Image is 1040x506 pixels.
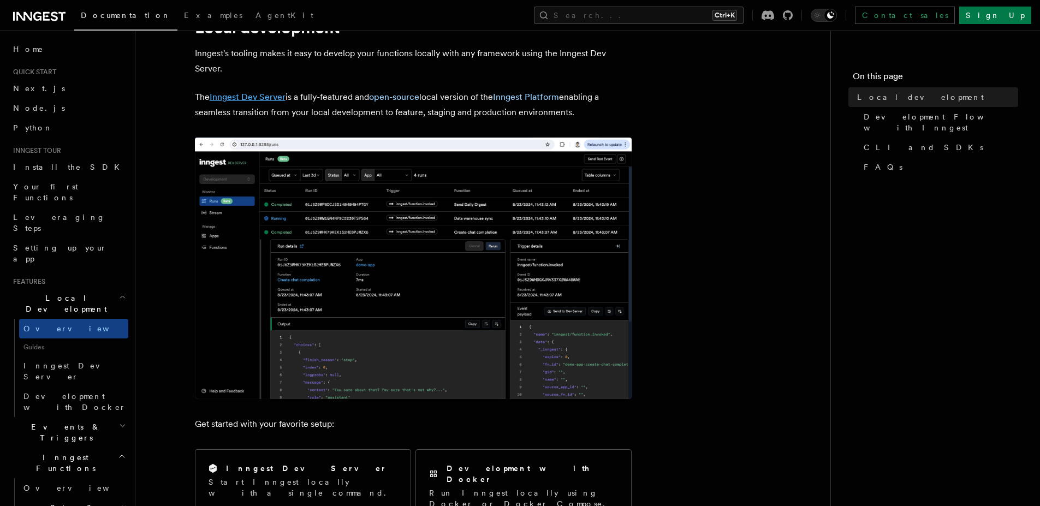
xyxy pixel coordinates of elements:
[857,92,984,103] span: Local development
[74,3,177,31] a: Documentation
[9,277,45,286] span: Features
[195,416,632,432] p: Get started with your favorite setup:
[9,288,128,319] button: Local Development
[255,11,313,20] span: AgentKit
[226,463,387,474] h2: Inngest Dev Server
[184,11,242,20] span: Examples
[210,92,286,102] a: Inngest Dev Server
[864,142,983,153] span: CLI and SDKs
[9,319,128,417] div: Local Development
[249,3,320,29] a: AgentKit
[369,92,419,102] a: open-source
[9,207,128,238] a: Leveraging Steps
[23,361,117,381] span: Inngest Dev Server
[855,7,955,24] a: Contact sales
[712,10,737,21] kbd: Ctrl+K
[13,243,107,263] span: Setting up your app
[864,162,902,172] span: FAQs
[9,177,128,207] a: Your first Functions
[13,84,65,93] span: Next.js
[13,123,53,132] span: Python
[195,90,632,120] p: The is a fully-featured and local version of the enabling a seamless transition from your local d...
[859,107,1018,138] a: Development Flow with Inngest
[23,324,136,333] span: Overview
[81,11,171,20] span: Documentation
[853,87,1018,107] a: Local development
[19,478,128,498] a: Overview
[9,118,128,138] a: Python
[447,463,618,485] h2: Development with Docker
[9,98,128,118] a: Node.js
[9,452,118,474] span: Inngest Functions
[195,46,632,76] p: Inngest's tooling makes it easy to develop your functions locally with any framework using the In...
[859,138,1018,157] a: CLI and SDKs
[959,7,1031,24] a: Sign Up
[13,163,126,171] span: Install the SDK
[23,392,126,412] span: Development with Docker
[23,484,136,492] span: Overview
[9,238,128,269] a: Setting up your app
[9,79,128,98] a: Next.js
[864,111,1018,133] span: Development Flow with Inngest
[9,68,56,76] span: Quick start
[9,417,128,448] button: Events & Triggers
[13,104,65,112] span: Node.js
[19,338,128,356] span: Guides
[9,293,119,314] span: Local Development
[177,3,249,29] a: Examples
[9,157,128,177] a: Install the SDK
[19,319,128,338] a: Overview
[493,92,559,102] a: Inngest Platform
[9,421,119,443] span: Events & Triggers
[13,182,78,202] span: Your first Functions
[811,9,837,22] button: Toggle dark mode
[195,138,632,399] img: The Inngest Dev Server on the Functions page
[534,7,744,24] button: Search...Ctrl+K
[209,477,397,498] p: Start Inngest locally with a single command.
[19,356,128,386] a: Inngest Dev Server
[13,213,105,233] span: Leveraging Steps
[859,157,1018,177] a: FAQs
[9,146,61,155] span: Inngest tour
[9,39,128,59] a: Home
[853,70,1018,87] h4: On this page
[13,44,44,55] span: Home
[19,386,128,417] a: Development with Docker
[9,448,128,478] button: Inngest Functions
